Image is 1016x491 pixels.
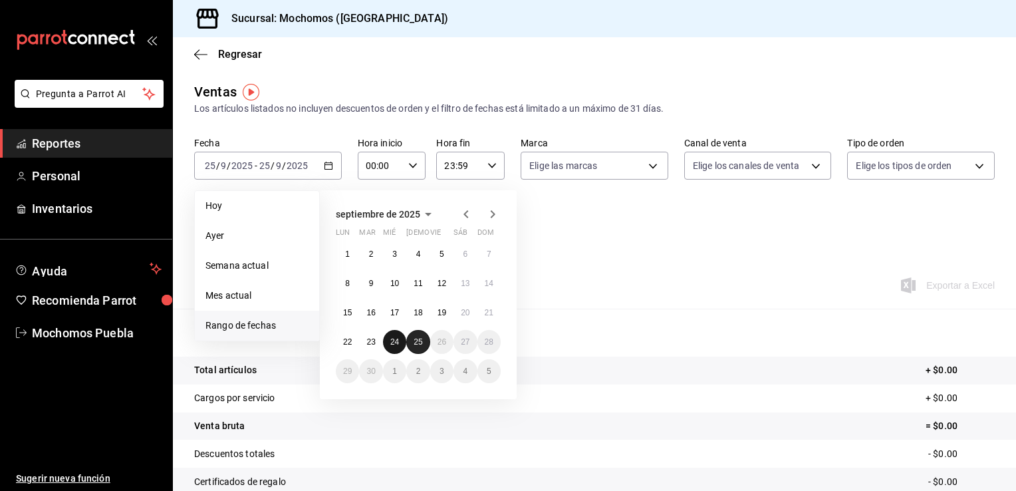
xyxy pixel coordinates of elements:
button: 4 de septiembre de 2025 [406,242,430,266]
abbr: viernes [430,228,441,242]
button: 11 de septiembre de 2025 [406,271,430,295]
button: 24 de septiembre de 2025 [383,330,406,354]
button: 23 de septiembre de 2025 [359,330,382,354]
p: Total artículos [194,363,257,377]
button: 6 de septiembre de 2025 [453,242,477,266]
abbr: 9 de septiembre de 2025 [369,279,374,288]
p: - $0.00 [928,447,995,461]
abbr: 21 de septiembre de 2025 [485,308,493,317]
button: 28 de septiembre de 2025 [477,330,501,354]
input: -- [220,160,227,171]
button: 12 de septiembre de 2025 [430,271,453,295]
abbr: 26 de septiembre de 2025 [438,337,446,347]
abbr: 20 de septiembre de 2025 [461,308,469,317]
abbr: domingo [477,228,494,242]
abbr: 5 de octubre de 2025 [487,367,491,376]
button: 20 de septiembre de 2025 [453,301,477,325]
label: Hora fin [436,138,505,148]
button: 30 de septiembre de 2025 [359,359,382,383]
span: Recomienda Parrot [32,291,162,309]
button: 17 de septiembre de 2025 [383,301,406,325]
abbr: 2 de septiembre de 2025 [369,249,374,259]
span: / [282,160,286,171]
span: Rango de fechas [205,319,309,333]
span: Inventarios [32,200,162,218]
span: / [271,160,275,171]
abbr: martes [359,228,375,242]
button: 18 de septiembre de 2025 [406,301,430,325]
button: 13 de septiembre de 2025 [453,271,477,295]
p: Venta bruta [194,419,245,433]
abbr: 1 de septiembre de 2025 [345,249,350,259]
img: Tooltip marker [243,84,259,100]
button: 22 de septiembre de 2025 [336,330,359,354]
span: Sugerir nueva función [16,472,162,486]
button: 26 de septiembre de 2025 [430,330,453,354]
p: Certificados de regalo [194,475,286,489]
label: Canal de venta [684,138,832,148]
p: Resumen [194,325,995,341]
input: ---- [286,160,309,171]
span: Reportes [32,134,162,152]
abbr: 11 de septiembre de 2025 [414,279,422,288]
abbr: sábado [453,228,467,242]
abbr: 6 de septiembre de 2025 [463,249,467,259]
abbr: 8 de septiembre de 2025 [345,279,350,288]
button: open_drawer_menu [146,35,157,45]
button: 21 de septiembre de 2025 [477,301,501,325]
abbr: 23 de septiembre de 2025 [366,337,375,347]
abbr: 18 de septiembre de 2025 [414,308,422,317]
p: Descuentos totales [194,447,275,461]
label: Hora inicio [358,138,426,148]
button: 7 de septiembre de 2025 [477,242,501,266]
abbr: 17 de septiembre de 2025 [390,308,399,317]
button: 5 de septiembre de 2025 [430,242,453,266]
a: Pregunta a Parrot AI [9,96,164,110]
span: Ayuda [32,261,144,277]
span: / [227,160,231,171]
span: Hoy [205,199,309,213]
abbr: 29 de septiembre de 2025 [343,367,352,376]
label: Marca [521,138,668,148]
p: - $0.00 [928,475,995,489]
span: Elige las marcas [529,159,597,172]
div: Los artículos listados no incluyen descuentos de orden y el filtro de fechas está limitado a un m... [194,102,995,116]
button: 4 de octubre de 2025 [453,359,477,383]
abbr: 3 de septiembre de 2025 [392,249,397,259]
button: 1 de octubre de 2025 [383,359,406,383]
input: -- [204,160,216,171]
div: Ventas [194,82,237,102]
button: 25 de septiembre de 2025 [406,330,430,354]
label: Fecha [194,138,342,148]
span: Personal [32,167,162,185]
abbr: miércoles [383,228,396,242]
abbr: 27 de septiembre de 2025 [461,337,469,347]
button: 1 de septiembre de 2025 [336,242,359,266]
button: 8 de septiembre de 2025 [336,271,359,295]
h3: Sucursal: Mochomos ([GEOGRAPHIC_DATA]) [221,11,448,27]
abbr: 22 de septiembre de 2025 [343,337,352,347]
button: 10 de septiembre de 2025 [383,271,406,295]
abbr: 16 de septiembre de 2025 [366,308,375,317]
abbr: 28 de septiembre de 2025 [485,337,493,347]
abbr: 19 de septiembre de 2025 [438,308,446,317]
span: - [255,160,257,171]
button: 9 de septiembre de 2025 [359,271,382,295]
button: 2 de septiembre de 2025 [359,242,382,266]
abbr: 12 de septiembre de 2025 [438,279,446,288]
input: -- [275,160,282,171]
abbr: 3 de octubre de 2025 [440,367,444,376]
span: / [216,160,220,171]
p: + $0.00 [926,391,995,405]
abbr: jueves [406,228,485,242]
button: septiembre de 2025 [336,206,436,222]
button: 2 de octubre de 2025 [406,359,430,383]
button: 16 de septiembre de 2025 [359,301,382,325]
abbr: 2 de octubre de 2025 [416,367,421,376]
abbr: 14 de septiembre de 2025 [485,279,493,288]
span: Elige los tipos de orden [856,159,952,172]
p: + $0.00 [926,363,995,377]
p: = $0.00 [926,419,995,433]
abbr: lunes [336,228,350,242]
